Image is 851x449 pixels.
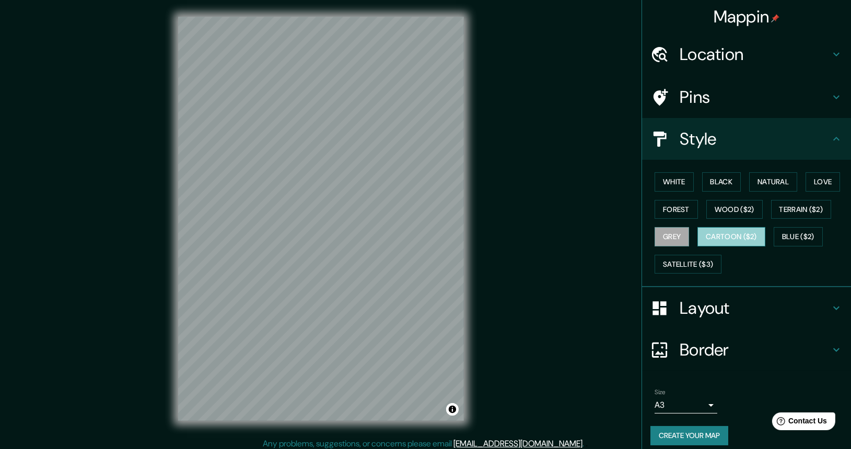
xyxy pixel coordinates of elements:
[749,172,797,192] button: Natural
[446,403,459,416] button: Toggle attribution
[642,76,851,118] div: Pins
[650,426,728,445] button: Create your map
[642,287,851,329] div: Layout
[680,87,830,108] h4: Pins
[655,397,717,413] div: A3
[655,172,694,192] button: White
[680,298,830,318] h4: Layout
[771,200,832,219] button: Terrain ($2)
[714,6,780,27] h4: Mappin
[758,408,840,438] iframe: Help widget launcher
[655,227,689,246] button: Grey
[642,33,851,75] div: Location
[697,227,765,246] button: Cartoon ($2)
[806,172,840,192] button: Love
[454,438,583,449] a: [EMAIL_ADDRESS][DOMAIN_NAME]
[680,339,830,360] h4: Border
[655,255,721,274] button: Satellite ($3)
[706,200,763,219] button: Wood ($2)
[771,14,779,22] img: pin-icon.png
[178,17,464,421] canvas: Map
[655,200,698,219] button: Forest
[642,329,851,371] div: Border
[680,44,830,65] h4: Location
[774,227,823,246] button: Blue ($2)
[702,172,741,192] button: Black
[642,118,851,160] div: Style
[680,128,830,149] h4: Style
[655,388,666,397] label: Size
